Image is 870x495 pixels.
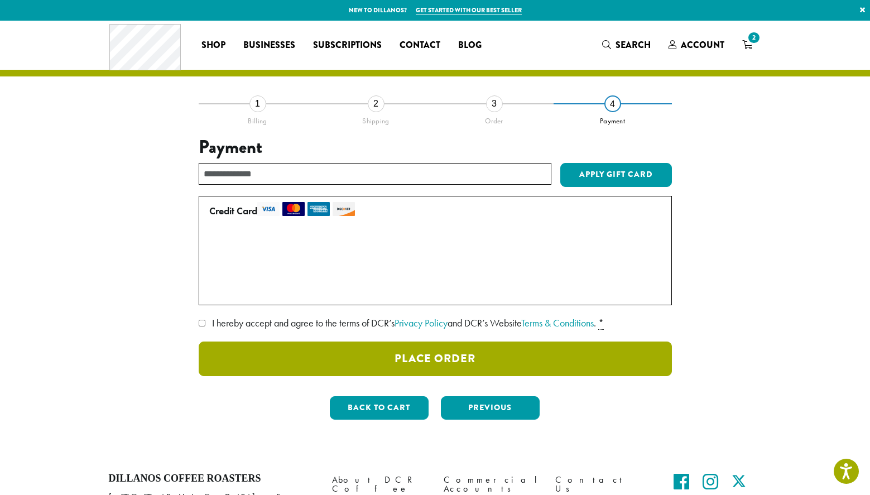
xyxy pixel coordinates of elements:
[395,316,448,329] a: Privacy Policy
[593,36,660,54] a: Search
[313,39,382,52] span: Subscriptions
[201,39,225,52] span: Shop
[317,112,435,126] div: Shipping
[441,396,540,420] button: Previous
[249,95,266,112] div: 1
[257,202,280,216] img: visa
[554,112,672,126] div: Payment
[435,112,554,126] div: Order
[282,202,305,216] img: mastercard
[330,396,429,420] button: Back to cart
[193,36,234,54] a: Shop
[681,39,724,51] span: Account
[199,320,205,326] input: I hereby accept and agree to the terms of DCR’sPrivacy Policyand DCR’s WebsiteTerms & Conditions. *
[416,6,522,15] a: Get started with our best seller
[209,202,657,220] label: Credit Card
[243,39,295,52] span: Businesses
[598,316,604,330] abbr: required
[199,112,317,126] div: Billing
[199,342,672,376] button: Place Order
[368,95,384,112] div: 2
[616,39,651,51] span: Search
[604,95,621,112] div: 4
[333,202,355,216] img: discover
[199,137,672,158] h3: Payment
[109,473,315,485] h4: Dillanos Coffee Roasters
[400,39,440,52] span: Contact
[212,316,596,329] span: I hereby accept and agree to the terms of DCR’s and DCR’s Website .
[486,95,503,112] div: 3
[307,202,330,216] img: amex
[560,163,672,188] button: Apply Gift Card
[521,316,594,329] a: Terms & Conditions
[746,30,761,45] span: 2
[458,39,482,52] span: Blog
